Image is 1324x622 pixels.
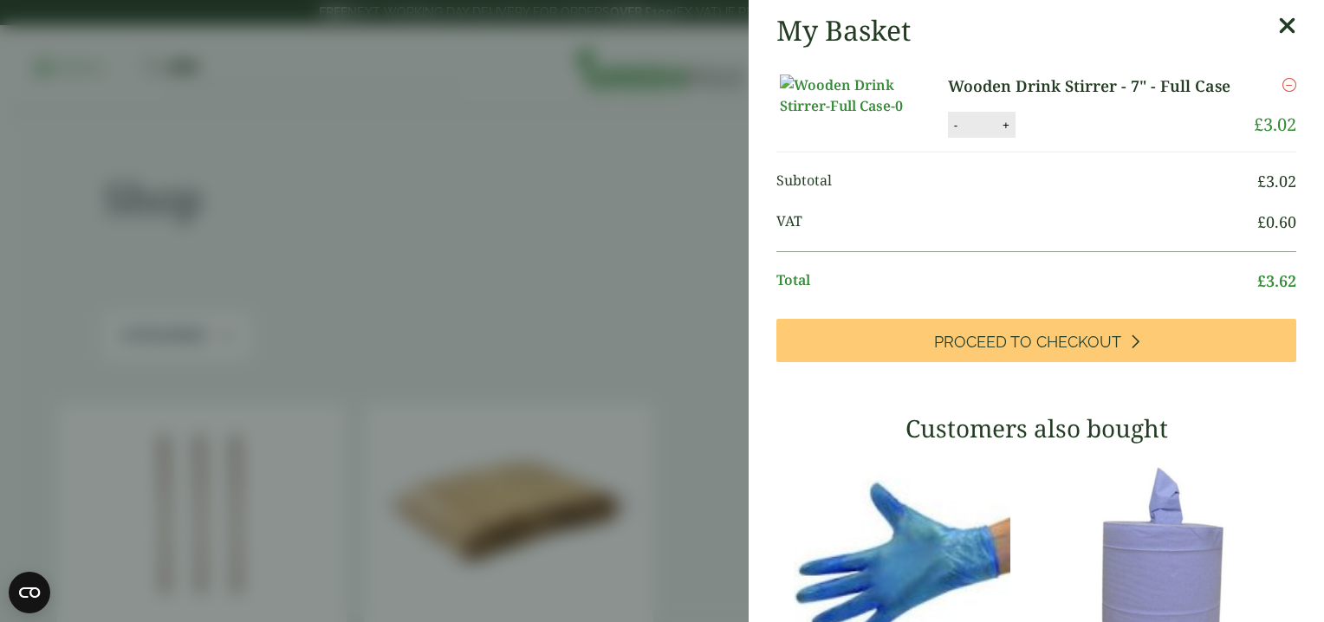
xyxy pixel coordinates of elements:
[1282,75,1296,95] a: Remove this item
[776,14,911,47] h2: My Basket
[776,269,1257,293] span: Total
[1257,211,1266,232] span: £
[1257,270,1296,291] bdi: 3.62
[776,211,1257,234] span: VAT
[949,118,963,133] button: -
[934,333,1121,352] span: Proceed to Checkout
[776,319,1296,362] a: Proceed to Checkout
[1257,211,1296,232] bdi: 0.60
[776,170,1257,193] span: Subtotal
[1257,171,1296,191] bdi: 3.02
[1257,171,1266,191] span: £
[997,118,1015,133] button: +
[1257,270,1266,291] span: £
[776,414,1296,444] h3: Customers also bought
[948,75,1243,98] a: Wooden Drink Stirrer - 7" - Full Case
[1254,113,1263,136] span: £
[9,572,50,613] button: Open CMP widget
[780,75,936,116] img: Wooden Drink Stirrer-Full Case-0
[1254,113,1296,136] bdi: 3.02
